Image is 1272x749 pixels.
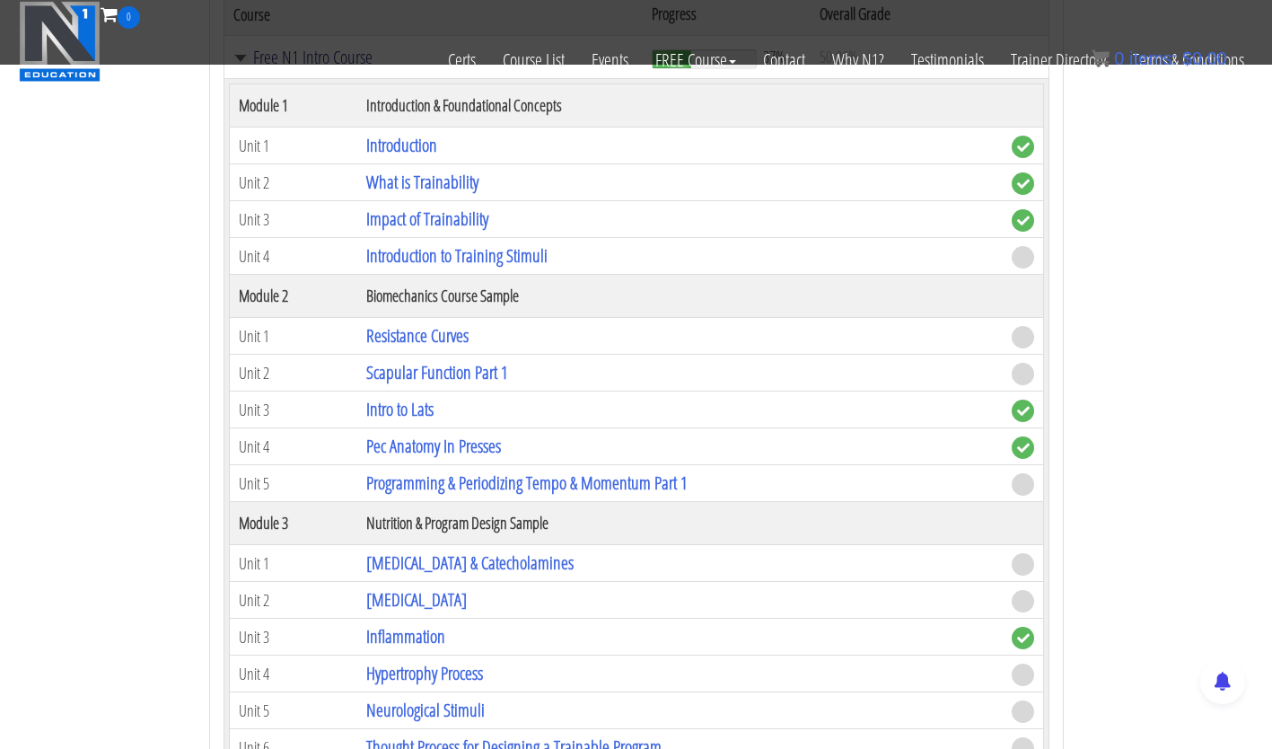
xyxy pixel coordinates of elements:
a: Hypertrophy Process [366,661,483,685]
span: complete [1012,136,1034,158]
img: icon11.png [1092,49,1110,67]
a: Contact [750,29,819,92]
a: Scapular Function Part 1 [366,360,508,384]
span: complete [1012,627,1034,649]
td: Unit 5 [229,692,357,729]
a: Trainer Directory [997,29,1119,92]
td: Unit 4 [229,656,357,692]
th: Module 1 [229,84,357,128]
a: Why N1? [819,29,898,92]
span: items: [1129,48,1177,68]
td: Unit 5 [229,465,357,502]
td: Unit 2 [229,164,357,201]
a: Introduction [366,133,437,157]
a: FREE Course [642,29,750,92]
td: Unit 3 [229,392,357,428]
a: Resistance Curves [366,323,469,348]
td: Unit 4 [229,238,357,275]
a: Terms & Conditions [1119,29,1258,92]
span: $ [1182,48,1192,68]
span: 0 [118,6,140,29]
a: [MEDICAL_DATA] & Catecholamines [366,551,574,575]
td: Unit 3 [229,619,357,656]
a: Inflammation [366,624,445,648]
span: complete [1012,400,1034,422]
a: [MEDICAL_DATA] [366,587,467,612]
td: Unit 2 [229,582,357,619]
td: Unit 4 [229,428,357,465]
a: Course List [489,29,578,92]
td: Unit 1 [229,128,357,164]
th: Introduction & Foundational Concepts [357,84,1002,128]
th: Module 3 [229,502,357,545]
th: Module 2 [229,275,357,318]
a: Impact of Trainability [366,207,488,231]
img: n1-education [19,1,101,82]
span: complete [1012,172,1034,195]
a: Introduction to Training Stimuli [366,243,548,268]
a: 0 items: $0.00 [1092,48,1227,68]
a: Certs [434,29,489,92]
a: What is Trainability [366,170,478,194]
bdi: 0.00 [1182,48,1227,68]
td: Unit 1 [229,318,357,355]
span: complete [1012,209,1034,232]
th: Nutrition & Program Design Sample [357,502,1002,545]
a: Testimonials [898,29,997,92]
a: Events [578,29,642,92]
a: Neurological Stimuli [366,698,485,722]
td: Unit 2 [229,355,357,392]
a: 0 [101,2,140,26]
span: 0 [1114,48,1124,68]
td: Unit 1 [229,545,357,582]
a: Programming & Periodizing Tempo & Momentum Part 1 [366,471,688,495]
span: complete [1012,436,1034,459]
a: Pec Anatomy In Presses [366,434,501,458]
th: Biomechanics Course Sample [357,275,1002,318]
a: Intro to Lats [366,397,434,421]
td: Unit 3 [229,201,357,238]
